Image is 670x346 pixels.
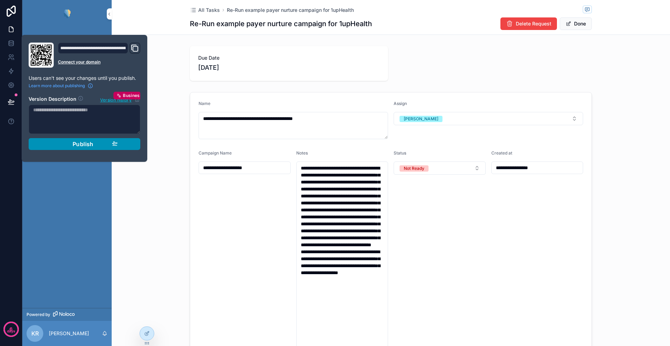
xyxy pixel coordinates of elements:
[560,17,592,30] button: Done
[73,141,94,148] span: Publish
[227,7,354,14] a: Re-Run example payer nurture campaign for 1upHealth
[29,96,76,103] h2: Version Description
[190,7,220,14] a: All Tasks
[400,115,442,122] button: Unselect BHAIRAV_MEHTA
[394,161,486,175] button: Select Button
[7,329,15,334] p: days
[491,150,512,156] span: Created at
[29,83,85,89] span: Learn more about publishing
[49,330,89,337] p: [PERSON_NAME]
[190,19,372,29] h1: Re-Run example payer nurture campaign for 1upHealth
[100,96,132,103] span: Version history
[123,93,142,98] span: Business
[394,150,406,156] span: Status
[27,312,50,317] span: Powered by
[404,116,438,122] div: [PERSON_NAME]
[296,150,308,156] span: Notes
[58,43,140,68] div: Domain and Custom Link
[29,75,140,82] p: Users can't see your changes until you publish.
[29,83,93,89] a: Learn more about publishing
[9,326,13,333] p: 6
[29,138,140,150] button: Publish
[58,59,140,65] a: Connect your domain
[62,8,72,20] img: App logo
[198,63,380,73] span: [DATE]
[27,33,107,45] a: App Setup
[516,20,551,27] span: Delete Request
[198,54,380,61] span: Due Date
[404,165,424,172] div: Not Ready
[199,101,210,106] span: Name
[394,101,407,106] span: Assign
[31,329,39,338] span: KR
[22,308,112,321] a: Powered by
[394,112,583,125] button: Select Button
[199,150,232,156] span: Campaign Name
[22,28,112,166] div: scrollable content
[500,17,557,30] button: Delete Request
[198,7,220,14] span: All Tasks
[100,96,140,103] button: Version historyBusiness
